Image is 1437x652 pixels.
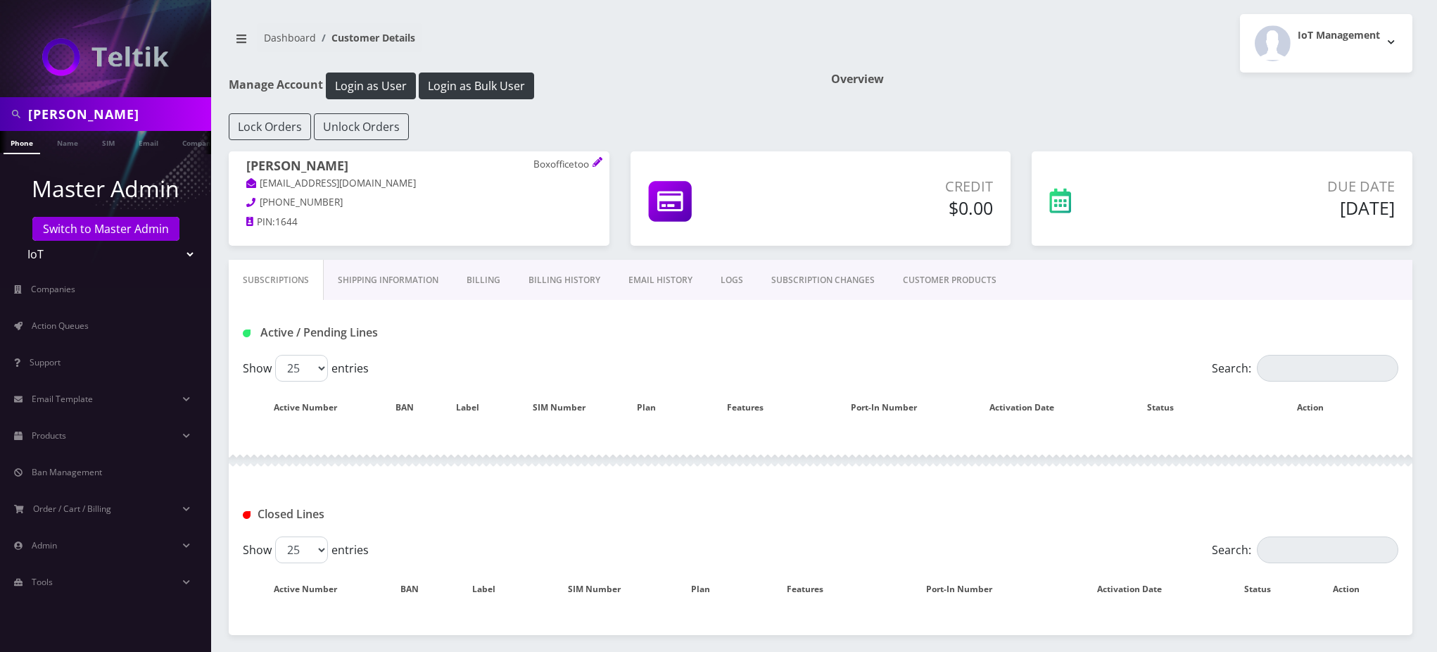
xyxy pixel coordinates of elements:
button: Unlock Orders [314,113,409,140]
label: Search: [1212,537,1398,563]
th: Features [684,387,821,428]
a: Subscriptions [229,260,324,301]
a: Shipping Information [324,260,452,301]
a: Billing History [514,260,614,301]
button: Lock Orders [229,113,311,140]
th: BAN [382,569,450,610]
button: Login as Bulk User [419,73,534,99]
a: EMAIL HISTORY [614,260,707,301]
th: Label [442,387,507,428]
th: Activation Date [1053,569,1221,610]
th: Status [1099,387,1236,428]
label: Show entries [243,537,369,563]
a: CUSTOMER PRODUCTS [889,260,1011,301]
th: Label [452,569,529,610]
a: Email [132,131,165,153]
p: Credit [801,176,994,197]
h1: Closed Lines [243,508,614,521]
th: Active Number [244,569,381,610]
p: Due Date [1172,176,1395,197]
h1: Active / Pending Lines [243,326,614,339]
img: IoT [42,38,169,76]
th: Plan [673,569,742,610]
a: Login as Bulk User [419,77,534,92]
h2: IoT Management [1298,30,1380,42]
nav: breadcrumb [229,23,810,63]
th: SIM Number [531,569,671,610]
a: PIN: [246,215,275,230]
h1: Overview [831,73,1412,86]
th: Plan [625,387,683,428]
span: Companies [31,283,75,295]
th: SIM Number [509,387,623,428]
input: Search in Company [28,101,208,127]
a: Dashboard [264,31,316,44]
p: Boxofficetoo [533,158,592,171]
th: Status [1222,569,1308,610]
a: Name [50,131,85,153]
h1: [PERSON_NAME] [246,158,592,176]
span: 1644 [275,215,298,228]
li: Customer Details [316,30,415,45]
th: Action [1237,387,1397,428]
a: SUBSCRIPTION CHANGES [757,260,889,301]
select: Showentries [275,355,328,382]
th: Port-In Number [823,387,960,428]
input: Search: [1257,355,1398,382]
a: SIM [95,131,122,153]
span: Action Queues [32,320,89,332]
select: Showentries [275,537,328,563]
span: Products [32,430,66,441]
span: [PHONE_NUMBER] [260,196,343,208]
span: Order / Cart / Billing [33,503,111,515]
span: Email Template [32,393,93,405]
a: LOGS [707,260,757,301]
th: Activation Date [961,387,1098,428]
span: Admin [32,539,57,551]
span: Support [30,356,61,368]
a: Login as User [323,77,419,92]
a: [EMAIL_ADDRESS][DOMAIN_NAME] [246,177,416,191]
th: Port-In Number [882,569,1051,610]
a: Switch to Master Admin [32,217,179,241]
h1: Manage Account [229,73,810,99]
th: Active Number [244,387,381,428]
label: Show entries [243,355,369,382]
button: Login as User [326,73,416,99]
span: Tools [32,576,53,588]
a: Phone [4,131,40,154]
label: Search: [1212,355,1398,382]
th: Action [1310,569,1397,610]
a: Company [175,131,222,153]
input: Search: [1257,537,1398,563]
a: Billing [452,260,514,301]
th: Features [743,569,880,610]
h5: $0.00 [801,197,994,218]
button: IoT Management [1240,14,1412,73]
img: Active / Pending Lines [243,330,251,337]
span: Ban Management [32,466,102,478]
img: Closed Lines [243,511,251,519]
th: BAN [382,387,440,428]
h5: [DATE] [1172,197,1395,218]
